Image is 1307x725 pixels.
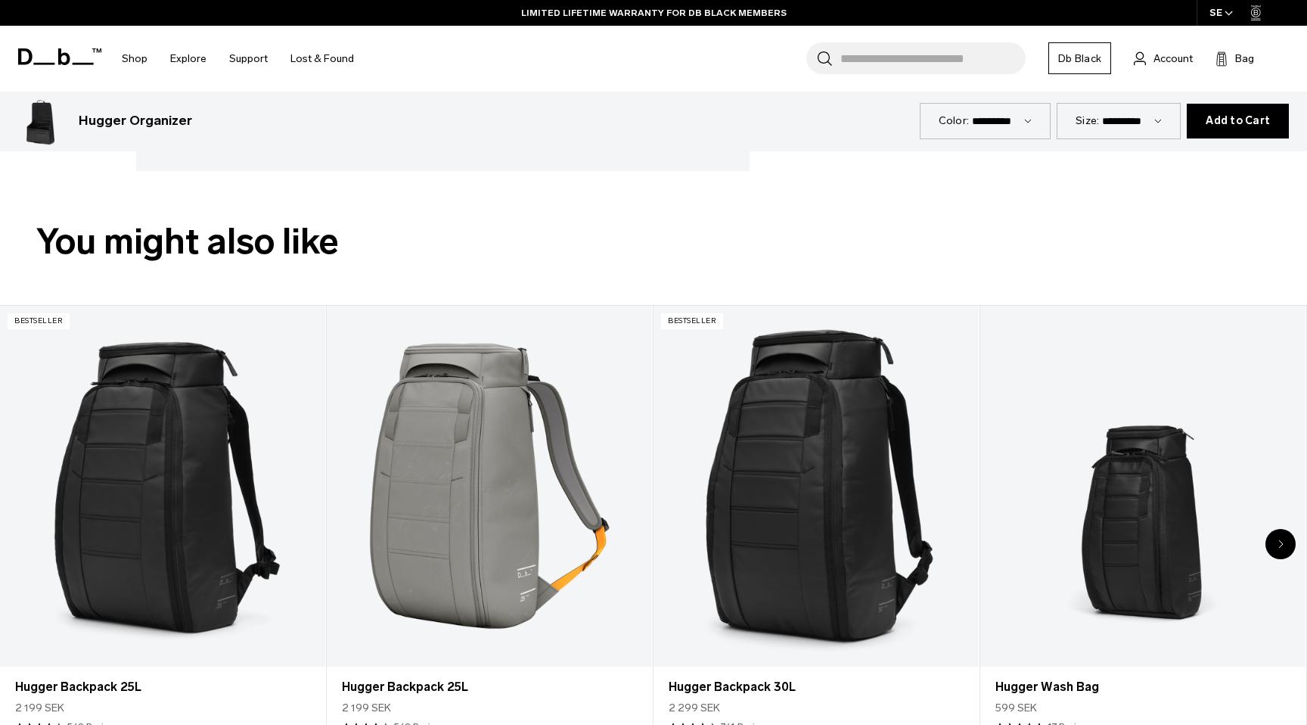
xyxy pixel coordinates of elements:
[79,111,192,131] h3: Hugger Organizer
[1076,113,1099,129] label: Size:
[18,97,67,145] img: Hugger Organizer Black Out
[122,32,147,86] a: Shop
[1215,49,1254,67] button: Bag
[110,26,365,92] nav: Main Navigation
[669,700,720,716] span: 2 299 SEK
[1265,529,1296,559] div: Next slide
[1134,49,1193,67] a: Account
[980,306,1305,667] a: Hugger Wash Bag
[170,32,206,86] a: Explore
[521,6,787,20] a: LIMITED LIFETIME WARRANTY FOR DB BLACK MEMBERS
[1235,51,1254,67] span: Bag
[995,678,1290,696] a: Hugger Wash Bag
[327,306,652,667] a: Hugger Backpack 25L
[661,313,723,329] p: Bestseller
[1153,51,1193,67] span: Account
[995,700,1037,716] span: 599 SEK
[1048,42,1111,74] a: Db Black
[36,215,1271,269] h2: You might also like
[342,678,637,696] a: Hugger Backpack 25L
[8,313,70,329] p: Bestseller
[1187,104,1289,138] button: Add to Cart
[15,700,64,716] span: 2 199 SEK
[15,678,310,696] a: Hugger Backpack 25L
[653,306,979,667] a: Hugger Backpack 30L
[290,32,354,86] a: Lost & Found
[939,113,970,129] label: Color:
[669,678,964,696] a: Hugger Backpack 30L
[229,32,268,86] a: Support
[1206,115,1270,127] span: Add to Cart
[342,700,391,716] span: 2 199 SEK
